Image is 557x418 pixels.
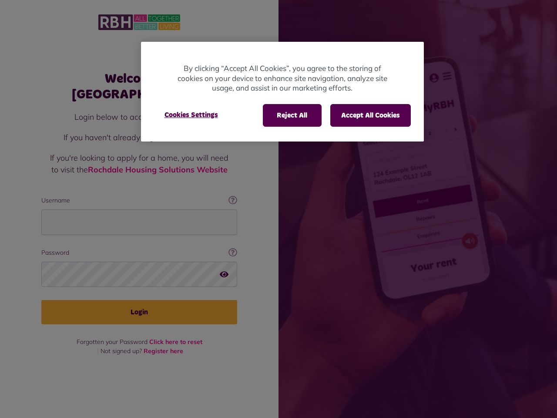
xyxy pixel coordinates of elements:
[141,42,424,142] div: Privacy
[154,104,228,126] button: Cookies Settings
[141,42,424,142] div: Cookie banner
[263,104,322,127] button: Reject All
[330,104,411,127] button: Accept All Cookies
[176,64,389,93] p: By clicking “Accept All Cookies”, you agree to the storing of cookies on your device to enhance s...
